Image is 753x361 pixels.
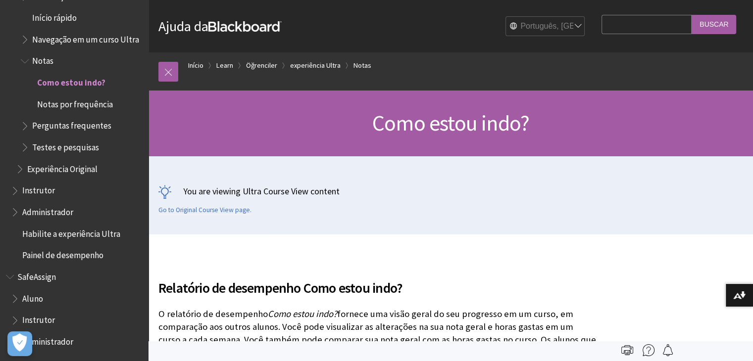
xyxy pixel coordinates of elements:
[372,109,529,136] span: Como estou indo?
[158,206,251,215] a: Go to Original Course View page.
[158,185,743,197] p: You are viewing Ultra Course View content
[506,17,585,37] select: Site Language Selector
[37,74,105,88] span: Como estou indo?
[22,290,43,304] span: Aluno
[6,269,143,350] nav: Book outline for Blackboard SafeAssign
[290,59,341,72] a: experiência Ultra
[268,308,337,319] span: Como estou indo?
[22,247,103,261] span: Painel de desempenho
[17,269,56,282] span: SafeAssign
[22,333,73,347] span: Administrador
[22,226,120,239] span: Habilite a experiência Ultra
[216,59,233,72] a: Learn
[662,344,674,356] img: Follow this page
[246,59,277,72] a: Öğrenciler
[621,344,633,356] img: Print
[32,139,99,152] span: Testes e pesquisas
[32,31,139,45] span: Navegação em um curso Ultra
[22,312,55,325] span: Instrutor
[158,266,597,298] h2: Relatório de desempenho Como estou indo?
[32,53,53,66] span: Notas
[32,9,77,23] span: Início rápido
[22,204,73,217] span: Administrador
[27,161,98,174] span: Experiência Original
[32,118,111,131] span: Perguntas frequentes
[7,331,32,356] button: Abrir preferências
[692,15,736,34] input: Buscar
[22,182,55,196] span: Instrutor
[353,59,371,72] a: Notas
[158,17,282,35] a: Ajuda daBlackboard
[37,96,113,109] span: Notas por frequência
[188,59,203,72] a: Início
[208,21,282,32] strong: Blackboard
[643,344,654,356] img: More help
